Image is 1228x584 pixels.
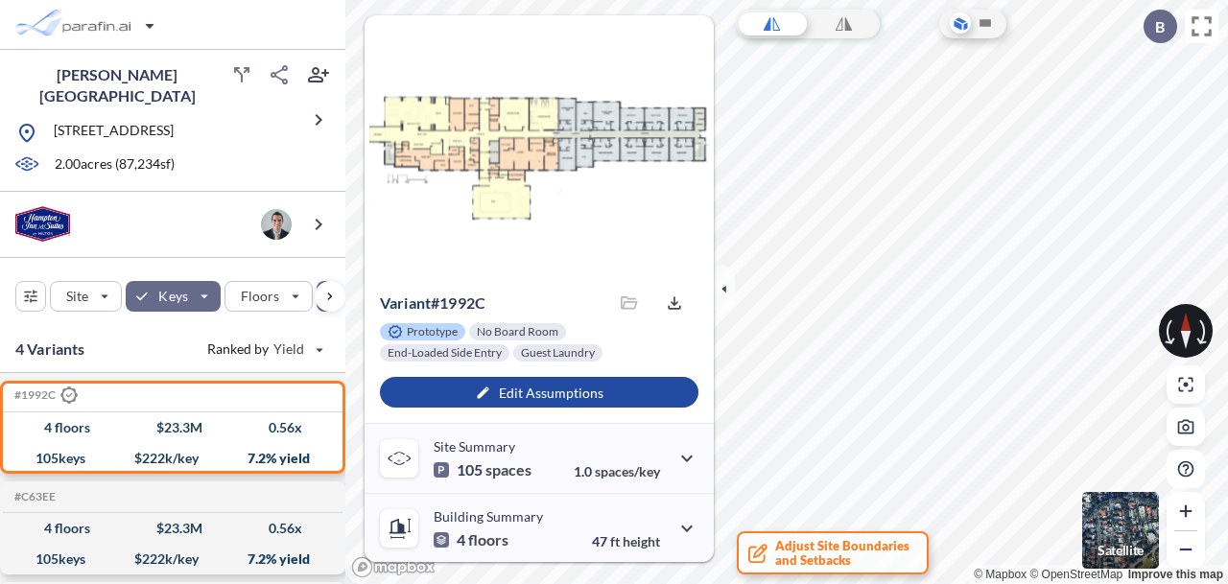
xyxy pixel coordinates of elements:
img: Switcher Image [1082,492,1159,569]
button: Site [50,281,122,312]
p: [STREET_ADDRESS] [54,121,174,145]
p: 2.00 acres ( 87,234 sf) [55,154,175,175]
span: ft [610,533,620,549]
button: Switcher ImageSatellite [1082,492,1159,569]
span: spaces/key [595,463,660,479]
h5: #C63EE [11,490,56,503]
a: Mapbox homepage [351,556,436,578]
img: BrandImage [15,206,70,242]
a: Improve this map [1128,568,1223,581]
span: Adjust Site Boundaries and Setbacks [775,539,909,568]
button: Floors [224,281,314,312]
p: Satellite [1098,543,1144,558]
p: 4 Variants [15,338,85,361]
span: floors [468,530,508,549]
p: Site [66,287,88,306]
p: [PERSON_NAME][GEOGRAPHIC_DATA] [15,64,219,106]
p: # 1992c [380,293,485,313]
p: End-Loaded Side Entry [388,345,502,361]
h5: #1992C [11,387,78,405]
button: Adjust Site Boundariesand Setbacks [737,531,929,574]
button: Site Plan [975,12,996,34]
p: Site Summary [434,438,515,455]
p: No Board Room [477,324,558,339]
p: Edit Assumptions [499,385,603,401]
p: Building Summary [434,508,543,525]
button: Ranked by Yield [192,334,336,364]
button: Keys [126,281,220,312]
span: height [623,533,660,549]
span: Variant [380,293,431,312]
button: Aerial View [950,12,971,34]
a: OpenStreetMap [1029,568,1122,581]
p: Prototype [407,324,458,339]
button: Edit Assumptions [380,377,698,408]
p: B [1155,18,1165,35]
p: Floors [241,287,280,306]
p: Keys [158,287,187,306]
img: user logo [261,209,292,240]
p: Guest Laundry [521,345,595,361]
p: 4 [434,530,508,549]
span: Yield [273,339,305,359]
p: 105 [434,460,531,479]
a: Mapbox [974,568,1027,581]
p: 1.0 [574,463,660,479]
span: spaces [485,460,531,479]
p: 47 [592,533,660,549]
